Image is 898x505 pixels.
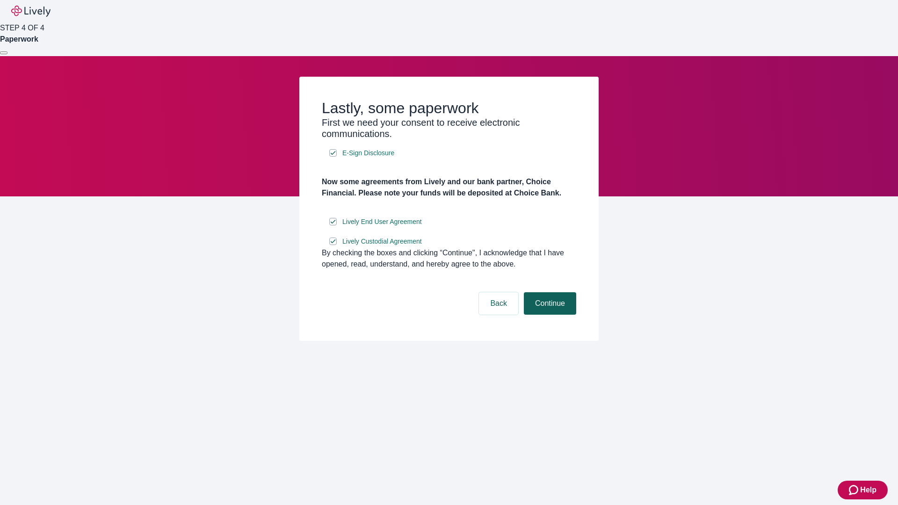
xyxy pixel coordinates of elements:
span: Help [860,484,876,496]
img: Lively [11,6,51,17]
svg: Zendesk support icon [849,484,860,496]
button: Zendesk support iconHelp [838,481,888,499]
span: E-Sign Disclosure [342,148,394,158]
button: Back [479,292,518,315]
a: e-sign disclosure document [340,147,396,159]
button: Continue [524,292,576,315]
a: e-sign disclosure document [340,216,424,228]
span: Lively Custodial Agreement [342,237,422,246]
h4: Now some agreements from Lively and our bank partner, Choice Financial. Please note your funds wi... [322,176,576,199]
h2: Lastly, some paperwork [322,99,576,117]
span: Lively End User Agreement [342,217,422,227]
div: By checking the boxes and clicking “Continue", I acknowledge that I have opened, read, understand... [322,247,576,270]
a: e-sign disclosure document [340,236,424,247]
h3: First we need your consent to receive electronic communications. [322,117,576,139]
